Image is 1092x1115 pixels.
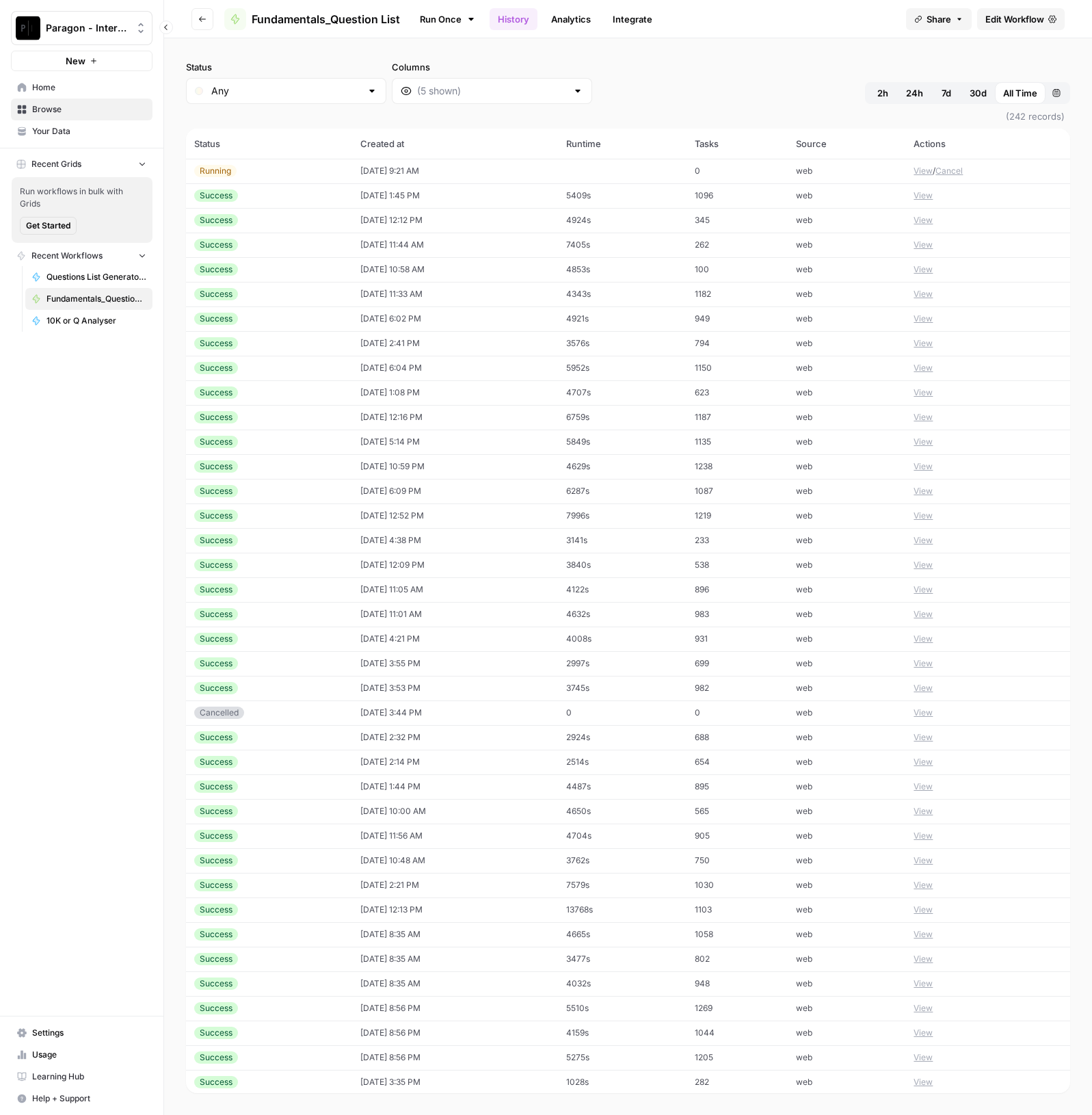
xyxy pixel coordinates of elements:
div: Success [194,978,238,990]
td: 282 [687,1070,788,1094]
button: New [11,51,152,71]
button: View [914,879,933,891]
button: View [914,1002,933,1014]
td: web [788,380,906,405]
td: 1150 [687,356,788,380]
div: Success [194,1051,238,1064]
a: Integrate [604,8,661,30]
td: web [788,799,906,824]
td: 1187 [687,405,788,430]
td: web [788,282,906,306]
span: 2h [877,86,888,100]
a: Home [11,77,152,99]
td: [DATE] 1:44 PM [352,774,558,799]
td: web [788,454,906,479]
td: 262 [687,233,788,257]
span: 7d [942,86,951,100]
td: [DATE] 6:04 PM [352,356,558,380]
span: Questions List Generator 2.0 [46,271,146,283]
th: Actions [905,129,1070,159]
button: View [914,780,933,793]
input: (5 shown) [417,84,567,98]
button: View [914,953,933,965]
button: Get Started [20,217,77,235]
td: web [788,503,906,528]
a: Run Once [411,8,484,31]
label: Status [186,60,386,74]
span: Settings [32,1027,146,1039]
td: [DATE] 12:09 PM [352,553,558,577]
td: [DATE] 1:08 PM [352,380,558,405]
td: 4707s [558,380,687,405]
button: View [914,608,933,620]
td: [DATE] 12:16 PM [352,405,558,430]
div: Success [194,436,238,448]
td: web [788,430,906,454]
td: web [788,528,906,553]
td: 4343s [558,282,687,306]
td: web [788,676,906,700]
button: 24h [898,82,931,104]
td: 2997s [558,651,687,676]
td: 931 [687,627,788,651]
button: View [914,633,933,645]
td: web [788,331,906,356]
td: 949 [687,306,788,331]
td: [DATE] 2:32 PM [352,725,558,750]
td: 1103 [687,897,788,922]
div: Success [194,460,238,473]
td: 4159s [558,1021,687,1045]
td: 100 [687,257,788,282]
div: Success [194,780,238,793]
td: 4032s [558,971,687,996]
td: 1238 [687,454,788,479]
button: View [914,731,933,744]
div: Success [194,288,238,300]
span: Edit Workflow [985,12,1044,26]
td: 0 [687,159,788,183]
td: [DATE] 1:45 PM [352,183,558,208]
button: View [914,460,933,473]
div: Success [194,411,238,423]
td: web [788,306,906,331]
span: Get Started [26,220,70,232]
td: web [788,1021,906,1045]
button: View [914,756,933,768]
td: web [788,725,906,750]
button: Recent Grids [11,154,152,174]
a: Edit Workflow [977,8,1065,30]
td: 1030 [687,873,788,897]
td: web [788,897,906,922]
label: Columns [392,60,592,74]
td: web [788,233,906,257]
td: 2514s [558,750,687,774]
td: web [788,257,906,282]
div: Success [194,263,238,276]
td: web [788,848,906,873]
button: View [914,313,933,325]
button: Share [906,8,972,30]
td: [DATE] 8:56 PM [352,1045,558,1070]
div: Success [194,830,238,842]
td: 2924s [558,725,687,750]
td: 3745s [558,676,687,700]
td: 1269 [687,996,788,1021]
a: Questions List Generator 2.0 [25,266,152,288]
img: Paragon - Internal Usage Logo [16,16,40,40]
td: 7579s [558,873,687,897]
td: 345 [687,208,788,233]
td: / [905,159,1070,183]
span: Help + Support [32,1092,146,1105]
td: [DATE] 4:21 PM [352,627,558,651]
div: Success [194,583,238,596]
td: web [788,208,906,233]
div: Running [194,165,237,177]
span: Learning Hub [32,1071,146,1083]
button: Cancel [935,165,963,177]
td: [DATE] 2:14 PM [352,750,558,774]
td: 5409s [558,183,687,208]
td: web [788,405,906,430]
button: View [914,657,933,670]
td: 3477s [558,947,687,971]
td: [DATE] 3:53 PM [352,676,558,700]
